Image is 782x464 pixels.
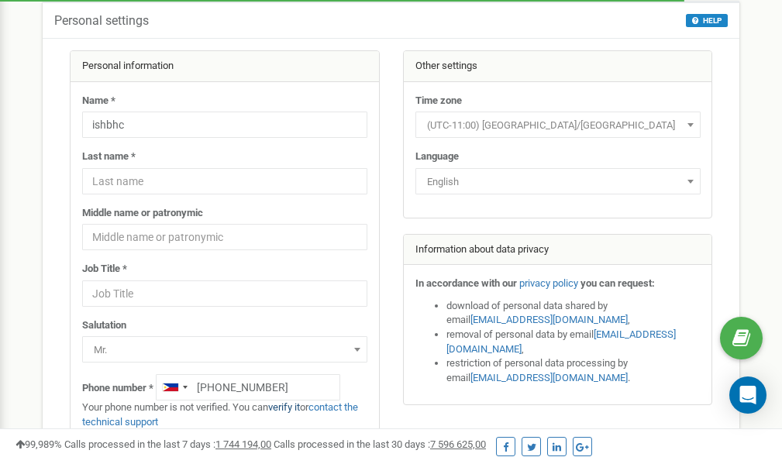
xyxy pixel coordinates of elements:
[404,51,712,82] div: Other settings
[71,51,379,82] div: Personal information
[430,438,486,450] u: 7 596 625,00
[421,171,695,193] span: English
[82,401,358,428] a: contact the technical support
[519,277,578,289] a: privacy policy
[415,150,459,164] label: Language
[82,318,126,333] label: Salutation
[82,168,367,194] input: Last name
[686,14,728,27] button: HELP
[446,299,701,328] li: download of personal data shared by email ,
[88,339,362,361] span: Mr.
[274,438,486,450] span: Calls processed in the last 30 days :
[415,112,701,138] span: (UTC-11:00) Pacific/Midway
[415,277,517,289] strong: In accordance with our
[82,112,367,138] input: Name
[82,400,367,429] p: Your phone number is not verified. You can or
[82,336,367,363] span: Mr.
[404,235,712,266] div: Information about data privacy
[446,328,701,356] li: removal of personal data by email ,
[82,94,115,108] label: Name *
[415,168,701,194] span: English
[415,94,462,108] label: Time zone
[215,438,271,450] u: 1 744 194,00
[54,14,149,28] h5: Personal settings
[446,356,701,385] li: restriction of personal data processing by email .
[729,376,766,414] div: Open Intercom Messenger
[82,150,136,164] label: Last name *
[157,375,192,400] div: Telephone country code
[82,224,367,250] input: Middle name or patronymic
[82,262,127,277] label: Job Title *
[82,206,203,221] label: Middle name or patronymic
[446,328,676,355] a: [EMAIL_ADDRESS][DOMAIN_NAME]
[64,438,271,450] span: Calls processed in the last 7 days :
[470,314,628,325] a: [EMAIL_ADDRESS][DOMAIN_NAME]
[16,438,62,450] span: 99,989%
[421,115,695,136] span: (UTC-11:00) Pacific/Midway
[580,277,655,289] strong: you can request:
[82,381,153,396] label: Phone number *
[156,374,340,400] input: +1-800-555-55-55
[470,372,628,383] a: [EMAIL_ADDRESS][DOMAIN_NAME]
[268,401,300,413] a: verify it
[82,280,367,307] input: Job Title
